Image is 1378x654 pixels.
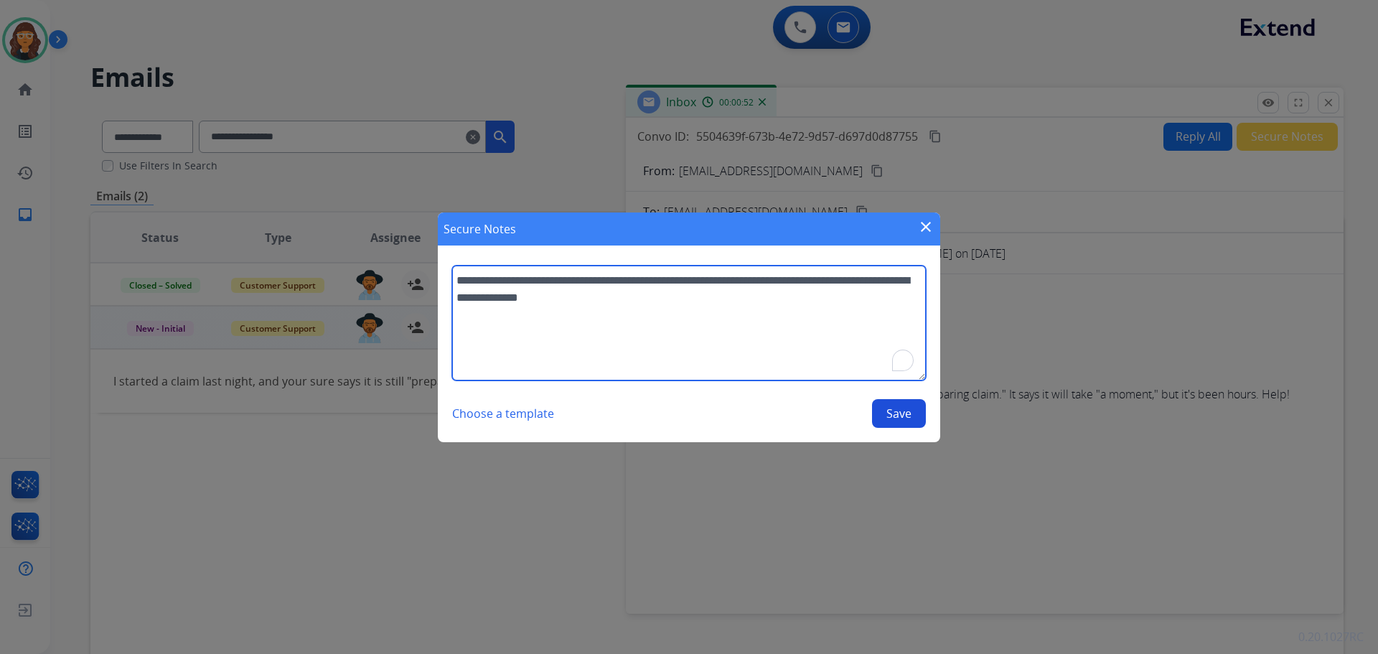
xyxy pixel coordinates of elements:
textarea: To enrich screen reader interactions, please activate Accessibility in Grammarly extension settings [452,266,926,380]
mat-icon: close [917,218,934,235]
h1: Secure Notes [444,220,516,238]
button: Choose a template [452,399,554,428]
button: Save [872,399,926,428]
p: 0.20.1027RC [1298,628,1364,645]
